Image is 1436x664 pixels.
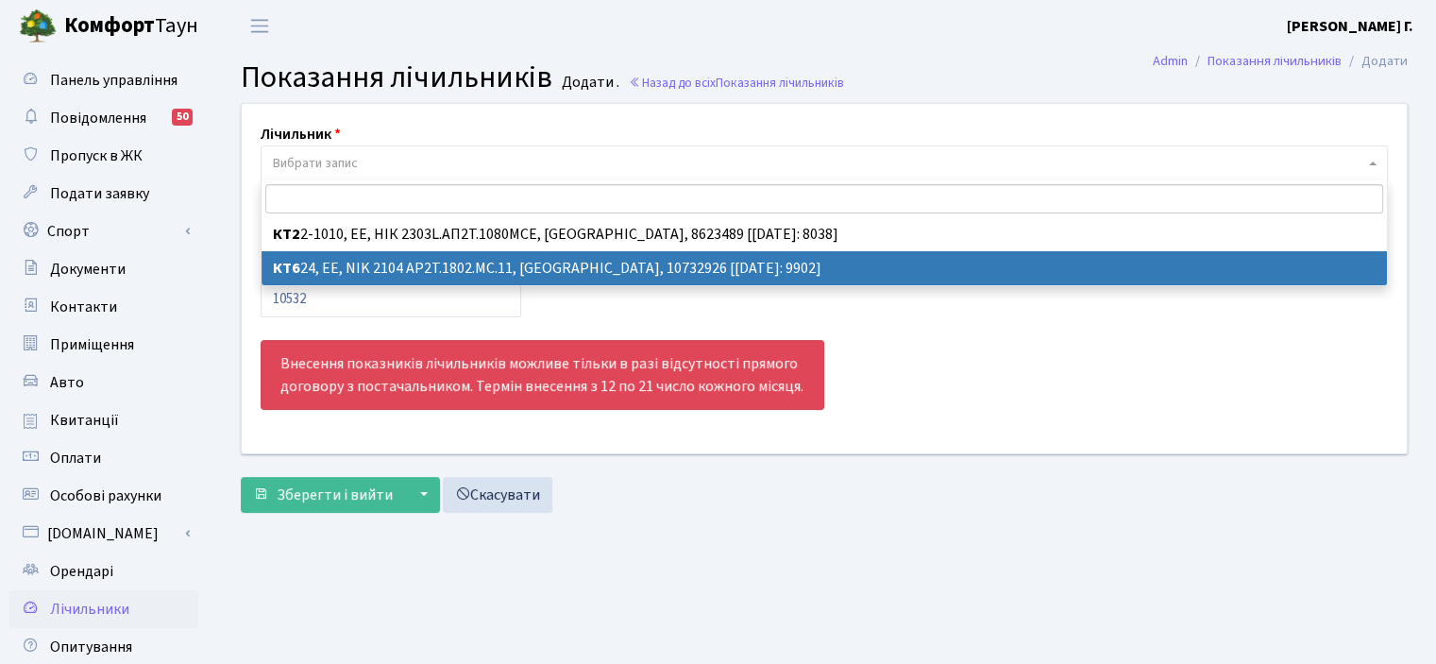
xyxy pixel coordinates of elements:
a: Скасувати [443,477,552,513]
span: Зберегти і вийти [277,485,393,505]
li: 2-1010, ЕЕ, НІК 2303L.АП2Т.1080МСЕ, [GEOGRAPHIC_DATA], 8623489 [[DATE]: 8038] [262,217,1387,251]
label: Лічильник [261,123,341,145]
a: Назад до всіхПоказання лічильників [629,74,844,92]
b: КТ6 [273,258,300,279]
span: Лічильники [50,599,129,620]
a: Орендарі [9,553,198,590]
span: Особові рахунки [50,485,161,506]
b: [PERSON_NAME] Г. [1287,16,1413,37]
a: Документи [9,250,198,288]
span: Вибрати запис [273,154,358,173]
span: Документи [50,259,126,280]
span: Таун [64,10,198,43]
span: Орендарі [50,561,113,582]
small: Додати . [558,74,619,92]
a: Оплати [9,439,198,477]
b: КТ2 [273,224,300,245]
a: Повідомлення50 [9,99,198,137]
a: Приміщення [9,326,198,364]
span: Подати заявку [50,183,149,204]
a: Особові рахунки [9,477,198,515]
li: 24, ЕЕ, NIK 2104 AP2T.1802.МС.11, [GEOGRAPHIC_DATA], 10732926 [[DATE]: 9902] [262,251,1387,285]
a: Показання лічильників [1208,51,1342,71]
button: Переключити навігацію [236,10,283,42]
span: Квитанції [50,410,119,431]
span: Пропуск в ЖК [50,145,143,166]
div: 50 [172,109,193,126]
span: Приміщення [50,334,134,355]
b: Комфорт [64,10,155,41]
a: Контакти [9,288,198,326]
a: Авто [9,364,198,401]
span: Показання лічильників [241,56,552,99]
span: Панель управління [50,70,177,91]
div: Внесення показників лічильників можливе тільки в разі відсутності прямого договору з постачальник... [261,340,824,410]
span: Показання лічильників [716,74,844,92]
img: logo.png [19,8,57,45]
a: [DOMAIN_NAME] [9,515,198,553]
a: [PERSON_NAME] Г. [1287,15,1413,38]
a: Спорт [9,213,198,250]
a: Лічильники [9,590,198,628]
span: Оплати [50,448,101,468]
nav: breadcrumb [1124,42,1436,81]
button: Зберегти і вийти [241,477,405,513]
span: Повідомлення [50,108,146,128]
a: Панель управління [9,61,198,99]
a: Admin [1153,51,1188,71]
a: Подати заявку [9,175,198,213]
span: Авто [50,372,84,393]
span: Контакти [50,297,117,317]
a: Квитанції [9,401,198,439]
span: Опитування [50,637,132,657]
a: Пропуск в ЖК [9,137,198,175]
li: Додати [1342,51,1408,72]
